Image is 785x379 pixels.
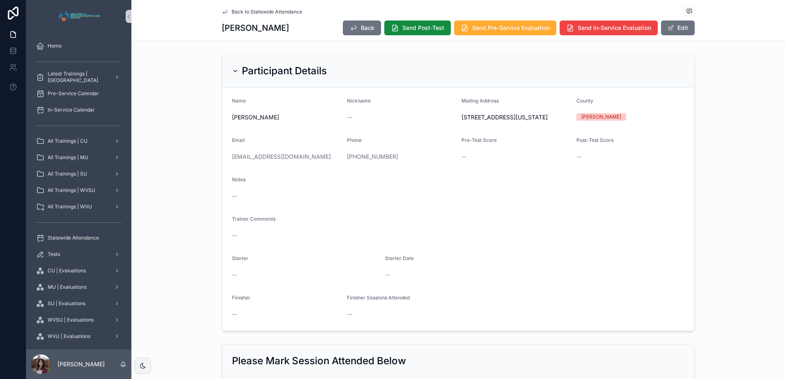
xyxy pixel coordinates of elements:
span: Notes [232,176,246,183]
span: CU | Evaluations [48,267,86,274]
span: [STREET_ADDRESS][US_STATE] [461,113,570,121]
button: Send Pre-Service Evaluation [454,21,556,35]
span: -- [232,192,237,200]
button: Send Post-Test [384,21,451,35]
span: -- [347,113,352,121]
span: Phone [347,137,362,143]
span: Email [232,137,245,143]
span: All Trainings | MU [48,154,88,161]
h1: [PERSON_NAME] [222,22,289,34]
a: Home [31,39,126,53]
span: -- [385,271,390,279]
span: -- [232,231,237,240]
span: WVU | Evaluations [48,333,90,340]
span: Back to Statewide Attendance [232,9,302,15]
h2: Participant Details [242,64,327,78]
a: Latest Trainings | [GEOGRAPHIC_DATA] [31,70,126,84]
a: In-Service Calendar [31,103,126,117]
span: -- [232,271,237,279]
span: County [576,98,593,104]
span: Starter Date [385,255,414,261]
span: MU | Evaluations [48,284,87,290]
span: Pre-Test Score [461,137,497,143]
span: All Trainings | WVSU [48,187,95,194]
span: -- [232,310,237,318]
span: All Trainings | SU [48,171,87,177]
span: Trainer Comments [232,216,275,222]
span: Send Pre-Service Evaluation [472,24,550,32]
span: Pre-Service Calendar [48,90,99,97]
button: Edit [661,21,695,35]
a: Statewide Attendance [31,231,126,245]
a: SU | Evaluations [31,296,126,311]
span: In-Service Calendar [48,107,95,113]
span: -- [347,310,352,318]
h2: Please Mark Session Attended Below [232,354,406,368]
a: All Trainings | SU [31,167,126,181]
button: Send In-Service Evaluation [560,21,658,35]
span: Mailing Address [461,98,499,104]
span: Finisher Sessions Attended [347,295,410,301]
button: Back [343,21,381,35]
a: All Trainings | WVU [31,199,126,214]
a: [PHONE_NUMBER] [347,153,398,161]
a: Tests [31,247,126,262]
span: SU | Evaluations [48,300,85,307]
img: App logo [57,10,101,23]
p: [PERSON_NAME] [57,360,105,368]
span: Nickname [347,98,371,104]
span: [PERSON_NAME] [232,113,340,121]
span: Latest Trainings | [GEOGRAPHIC_DATA] [48,71,108,84]
span: Name [232,98,246,104]
span: Back [361,24,374,32]
div: scrollable content [26,33,131,349]
span: Starter [232,255,248,261]
a: All Trainings | MU [31,150,126,165]
a: MU | Evaluations [31,280,126,295]
a: CU | Evaluations [31,263,126,278]
span: WVSU | Evaluations [48,317,94,323]
div: [PERSON_NAME] [581,113,621,121]
a: Pre-Service Calendar [31,86,126,101]
span: Send In-Service Evaluation [578,24,651,32]
span: All Trainings | CU [48,138,87,144]
span: Post-Test Score [576,137,614,143]
a: All Trainings | WVSU [31,183,126,198]
a: WVSU | Evaluations [31,313,126,327]
span: -- [461,153,466,161]
span: Finisher [232,295,250,301]
a: All Trainings | CU [31,134,126,148]
a: WVU | Evaluations [31,329,126,344]
span: Send Post-Test [402,24,444,32]
span: Tests [48,251,60,258]
span: Statewide Attendance [48,235,99,241]
a: [EMAIL_ADDRESS][DOMAIN_NAME] [232,153,331,161]
span: -- [576,153,581,161]
a: Back to Statewide Attendance [222,9,302,15]
span: Home [48,43,62,49]
span: All Trainings | WVU [48,203,92,210]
